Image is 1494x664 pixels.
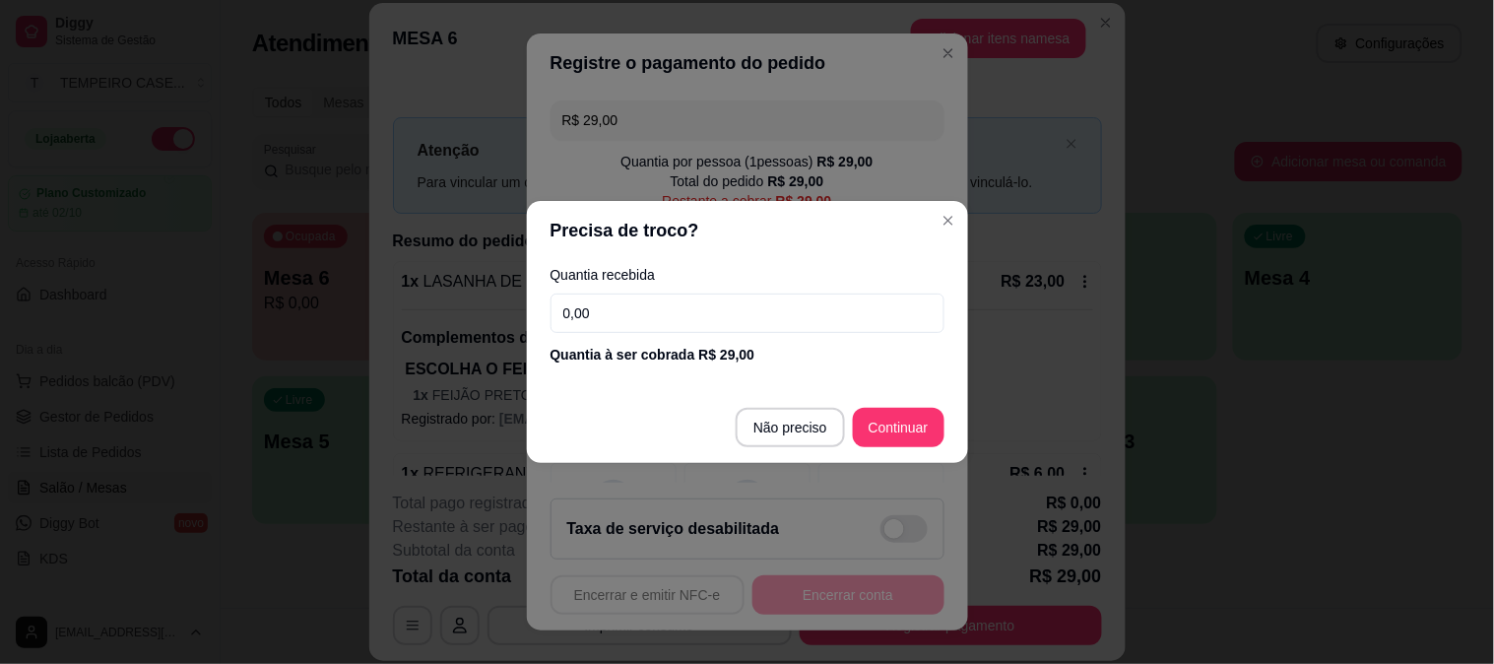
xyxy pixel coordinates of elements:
header: Precisa de troco? [527,201,968,260]
button: Close [933,205,964,236]
label: Quantia recebida [551,268,944,282]
button: Não preciso [736,408,845,447]
div: Quantia à ser cobrada R$ 29,00 [551,345,944,365]
button: Continuar [853,408,944,447]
